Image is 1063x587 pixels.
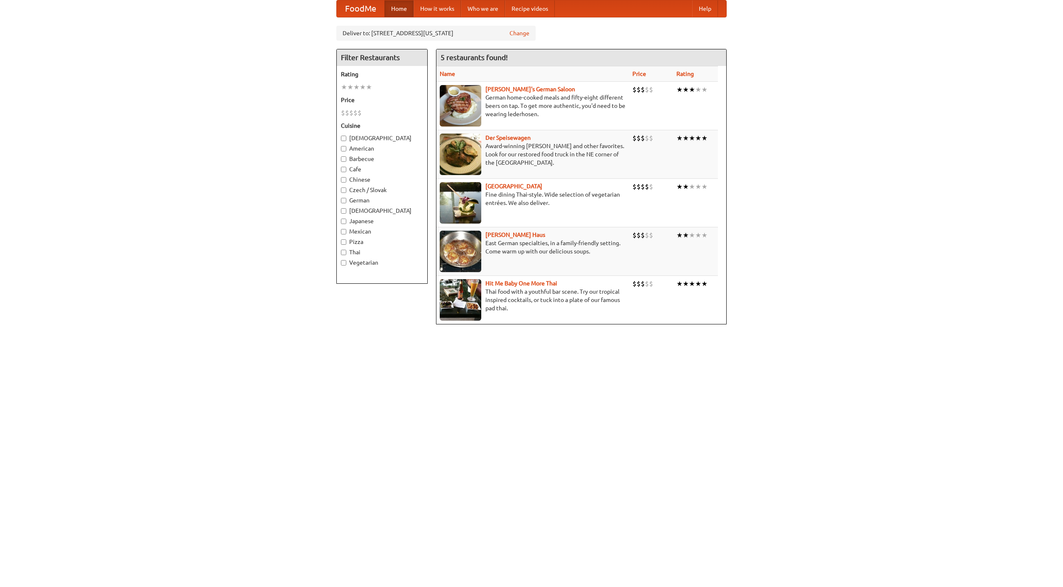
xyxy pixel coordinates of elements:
li: ★ [683,231,689,240]
input: Barbecue [341,156,346,162]
li: $ [637,279,641,288]
label: Vegetarian [341,258,423,267]
label: Japanese [341,217,423,225]
b: [PERSON_NAME] Haus [485,231,545,238]
li: $ [637,134,641,143]
li: $ [349,108,353,117]
p: German home-cooked meals and fifty-eight different beers on tap. To get more authentic, you'd nee... [440,93,626,118]
li: ★ [695,231,701,240]
label: Thai [341,248,423,256]
a: Rating [676,71,694,77]
h4: Filter Restaurants [337,49,427,66]
input: German [341,198,346,203]
li: ★ [695,279,701,288]
li: ★ [695,134,701,143]
b: [PERSON_NAME]'s German Saloon [485,86,575,93]
li: $ [641,134,645,143]
li: $ [345,108,349,117]
a: Recipe videos [505,0,555,17]
li: ★ [701,134,708,143]
input: Czech / Slovak [341,188,346,193]
li: ★ [695,85,701,94]
li: $ [649,85,653,94]
li: $ [637,231,641,240]
input: Cafe [341,167,346,172]
a: Name [440,71,455,77]
li: ★ [701,279,708,288]
li: ★ [676,134,683,143]
li: $ [358,108,362,117]
input: Mexican [341,229,346,234]
li: $ [649,231,653,240]
li: $ [649,134,653,143]
a: Der Speisewagen [485,134,531,141]
h5: Price [341,96,423,104]
a: How it works [414,0,461,17]
input: Chinese [341,177,346,183]
li: ★ [689,85,695,94]
img: babythai.jpg [440,279,481,321]
p: Award-winning [PERSON_NAME] and other favorites. Look for our restored food truck in the NE corne... [440,142,626,167]
a: Who we are [461,0,505,17]
p: Fine dining Thai-style. Wide selection of vegetarian entrées. We also deliver. [440,190,626,207]
li: ★ [689,231,695,240]
label: Czech / Slovak [341,186,423,194]
li: ★ [676,85,683,94]
label: Chinese [341,175,423,184]
li: $ [632,231,637,240]
li: $ [645,279,649,288]
li: $ [649,279,653,288]
li: ★ [366,83,372,92]
li: ★ [689,134,695,143]
p: East German specialties, in a family-friendly setting. Come warm up with our delicious soups. [440,239,626,256]
li: ★ [683,182,689,191]
li: $ [641,279,645,288]
li: ★ [689,279,695,288]
li: ★ [676,231,683,240]
li: ★ [341,83,347,92]
input: Pizza [341,239,346,245]
li: ★ [347,83,353,92]
a: Hit Me Baby One More Thai [485,280,557,287]
li: ★ [676,182,683,191]
input: [DEMOGRAPHIC_DATA] [341,208,346,214]
input: [DEMOGRAPHIC_DATA] [341,136,346,141]
img: esthers.jpg [440,85,481,127]
li: $ [645,182,649,191]
input: Vegetarian [341,260,346,265]
h5: Rating [341,70,423,78]
li: $ [645,134,649,143]
label: [DEMOGRAPHIC_DATA] [341,134,423,142]
a: Price [632,71,646,77]
img: speisewagen.jpg [440,134,481,175]
label: Pizza [341,238,423,246]
li: $ [632,182,637,191]
li: $ [341,108,345,117]
li: $ [645,231,649,240]
li: ★ [701,182,708,191]
li: $ [645,85,649,94]
li: $ [641,231,645,240]
li: $ [632,85,637,94]
li: $ [353,108,358,117]
input: Thai [341,250,346,255]
li: ★ [701,85,708,94]
li: $ [632,134,637,143]
a: [GEOGRAPHIC_DATA] [485,183,542,190]
li: $ [637,182,641,191]
li: ★ [683,134,689,143]
a: Change [509,29,529,37]
li: ★ [683,85,689,94]
input: Japanese [341,219,346,224]
label: Cafe [341,165,423,173]
li: ★ [695,182,701,191]
img: satay.jpg [440,182,481,224]
input: American [341,146,346,151]
li: $ [641,85,645,94]
a: Home [385,0,414,17]
li: $ [632,279,637,288]
ng-pluralize: 5 restaurants found! [441,54,508,61]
